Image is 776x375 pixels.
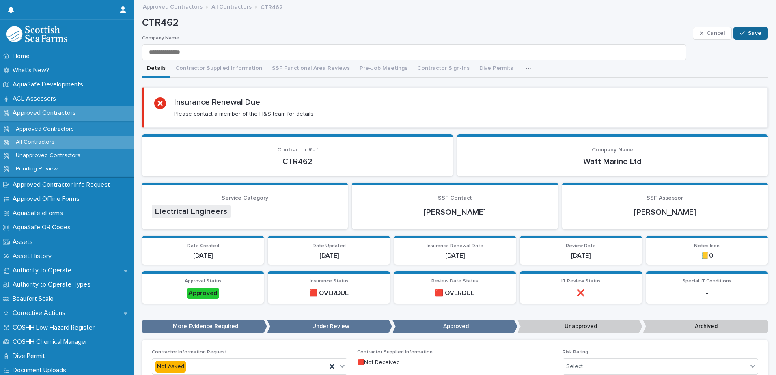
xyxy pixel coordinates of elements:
span: SSF Assessor [647,195,683,201]
p: Authority to Operate [9,267,78,274]
p: AquaSafe Developments [9,81,90,88]
span: Save [748,30,761,36]
button: Save [733,27,768,40]
button: Contractor Sign-Ins [412,60,474,78]
div: Not Asked [155,361,186,373]
div: Approved [187,288,219,299]
p: CTR462 [142,17,690,29]
p: [DATE] [273,252,385,260]
span: Contractor Information Request [152,350,227,355]
p: AquaSafe eForms [9,209,69,217]
p: 🟥 OVERDUE [273,289,385,297]
p: Asset History [9,252,58,260]
a: Approved Contractors [143,2,203,11]
span: Electrical Engineers [152,205,231,218]
p: Unapproved [517,320,642,333]
p: Approved Offline Forms [9,195,86,203]
span: SSF Contact [438,195,472,201]
p: What's New? [9,67,56,74]
span: Insurance Status [310,279,349,284]
p: COSHH Low Hazard Register [9,324,101,332]
p: AquaSafe QR Codes [9,224,77,231]
button: Details [142,60,170,78]
button: SSF Functional Area Reviews [267,60,355,78]
p: CTR462 [261,2,282,11]
p: [DATE] [399,252,511,260]
p: ❌ [525,289,637,297]
p: Approved Contractor Info Request [9,181,116,189]
div: Select... [566,362,586,371]
h2: Insurance Renewal Due [174,97,260,107]
a: All Contractors [211,2,252,11]
p: Watt Marine Ltd [467,157,758,166]
button: Cancel [693,27,732,40]
img: bPIBxiqnSb2ggTQWdOVV [6,26,67,42]
p: Approved [392,320,517,333]
button: Contractor Supplied Information [170,60,267,78]
p: Assets [9,238,39,246]
p: ACL Assessors [9,95,63,103]
p: 🟥 OVERDUE [399,289,511,297]
span: Contractor Ref [277,147,318,153]
p: 📒0 [651,252,763,260]
p: [PERSON_NAME] [572,207,758,217]
span: Special IT Conditions [682,279,731,284]
p: CTR462 [152,157,443,166]
p: More Evidence Required [142,320,267,333]
button: Dive Permits [474,60,518,78]
span: Contractor Supplied Information [357,350,433,355]
span: Review Date [566,244,596,248]
span: Risk Rating [563,350,588,355]
p: Corrective Actions [9,309,72,317]
span: Company Name [592,147,634,153]
p: Under Review [267,320,392,333]
p: COSHH Chemical Manager [9,338,94,346]
p: Pending Review [9,166,64,172]
p: [DATE] [147,252,259,260]
button: Pre-Job Meetings [355,60,412,78]
p: [DATE] [525,252,637,260]
p: 🟥Not Received [357,358,553,367]
span: Cancel [707,30,725,36]
p: - [651,289,763,297]
p: Approved Contractors [9,126,80,133]
p: Authority to Operate Types [9,281,97,289]
p: Home [9,52,36,60]
p: Dive Permit [9,352,52,360]
span: Review Date Status [431,279,478,284]
span: IT Review Status [561,279,601,284]
span: Service Category [222,195,268,201]
span: Approval Status [185,279,222,284]
span: Notes Icon [694,244,720,248]
span: Date Updated [313,244,346,248]
p: Please contact a member of the H&S team for details [174,110,313,118]
p: Beaufort Scale [9,295,60,303]
p: [PERSON_NAME] [362,207,548,217]
span: Insurance Renewal Date [427,244,483,248]
p: All Contractors [9,139,61,146]
p: Document Uploads [9,366,73,374]
p: Unapproved Contractors [9,152,87,159]
span: Date Created [187,244,219,248]
span: Company Name [142,36,179,41]
p: Approved Contractors [9,109,82,117]
p: Archived [643,320,768,333]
